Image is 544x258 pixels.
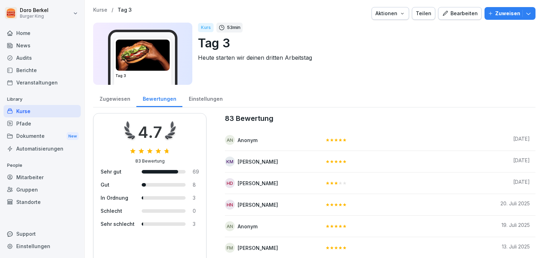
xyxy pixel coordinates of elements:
[101,220,135,228] div: Sehr schlecht
[20,14,49,19] p: Burger King
[375,10,405,17] div: Aktionen
[4,240,81,252] a: Einstellungen
[198,53,530,62] p: Heute starten wir deinen dritten Arbeitstag
[4,160,81,171] p: People
[4,171,81,183] a: Mitarbeiter
[198,23,214,32] div: Kurs
[495,10,520,17] p: Zuweisen
[491,172,535,194] td: [DATE]
[225,243,235,253] div: FM
[93,89,136,107] a: Zugewiesen
[20,7,49,13] p: Doro Berkel
[238,158,278,165] div: [PERSON_NAME]
[227,24,240,31] p: 53 min
[115,73,170,78] h3: Tag 3
[4,94,81,105] p: Library
[4,117,81,130] a: Pfade
[238,180,278,187] div: [PERSON_NAME]
[4,130,81,143] a: DokumenteNew
[225,113,535,124] caption: 83 Bewertung
[491,151,535,172] td: [DATE]
[182,89,229,107] a: Einstellungen
[193,220,199,228] div: 3
[101,207,135,215] div: Schlecht
[116,40,170,71] img: cq6tslmxu1pybroki4wxmcwi.png
[135,158,165,164] div: 83 Bewertung
[67,132,79,140] div: New
[4,105,81,117] a: Kurse
[4,27,81,39] a: Home
[484,7,535,20] button: Zuweisen
[118,7,132,13] a: Tag 3
[225,135,235,145] div: An
[193,207,199,215] div: 0
[4,130,81,143] div: Dokumente
[491,129,535,151] td: [DATE]
[4,52,81,64] a: Audits
[238,223,257,230] div: Anonym
[4,183,81,196] a: Gruppen
[416,10,431,17] div: Teilen
[225,157,235,166] div: KM
[193,194,199,201] div: 3
[112,7,113,13] p: /
[4,64,81,76] a: Berichte
[101,181,135,188] div: Gut
[442,10,478,17] div: Bearbeiten
[101,168,135,175] div: Sehr gut
[4,76,81,89] a: Veranstaltungen
[193,168,199,175] div: 69
[412,7,435,20] button: Teilen
[438,7,482,20] button: Bearbeiten
[4,39,81,52] a: News
[225,178,235,188] div: HD
[225,200,235,210] div: HN
[198,34,530,52] p: Tag 3
[372,7,409,20] button: Aktionen
[136,89,182,107] a: Bewertungen
[4,228,81,240] div: Support
[4,196,81,208] a: Standorte
[238,136,257,144] div: Anonym
[238,244,278,252] div: [PERSON_NAME]
[491,194,535,216] td: 20. Juli 2025
[193,181,199,188] div: 8
[138,121,162,144] div: 4.7
[225,221,235,231] div: An
[238,201,278,209] div: [PERSON_NAME]
[4,142,81,155] a: Automatisierungen
[93,7,107,13] a: Kurse
[101,194,135,201] div: In Ordnung
[491,216,535,237] td: 19. Juli 2025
